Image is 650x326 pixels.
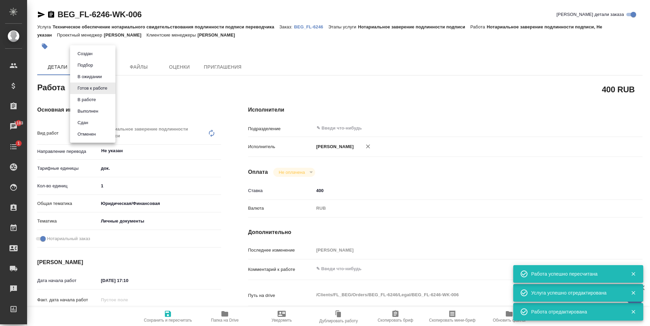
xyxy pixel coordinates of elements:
button: Готов к работе [75,85,109,92]
button: Закрыть [626,290,640,296]
button: Создан [75,50,94,57]
div: Работа успешно пересчитана [531,271,621,277]
button: Сдан [75,119,90,126]
button: В работе [75,96,98,103]
button: Подбор [75,62,95,69]
button: Отменен [75,131,98,138]
div: Работа отредактирована [531,308,621,315]
button: Закрыть [626,309,640,315]
button: Закрыть [626,271,640,277]
button: В ожидании [75,73,104,80]
button: Выполнен [75,108,100,115]
div: Услуга успешно отредактирована [531,289,621,296]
